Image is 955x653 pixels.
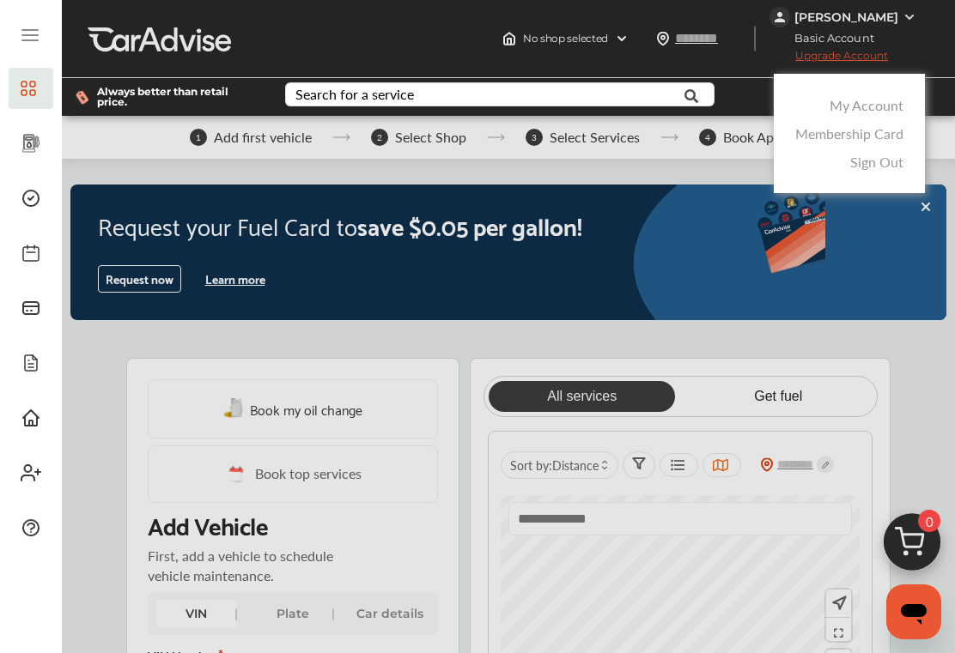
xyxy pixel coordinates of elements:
span: Always better than retail price. [97,87,258,107]
a: Membership Card [795,124,903,143]
a: Sign Out [850,152,903,172]
iframe: Button to launch messaging window [886,584,941,639]
img: dollor_label_vector.a70140d1.svg [76,90,88,105]
a: My Account [830,95,903,115]
div: Search for a service [295,88,414,101]
img: cart_icon.3d0951e8.svg [871,505,953,588]
span: 0 [918,510,940,532]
